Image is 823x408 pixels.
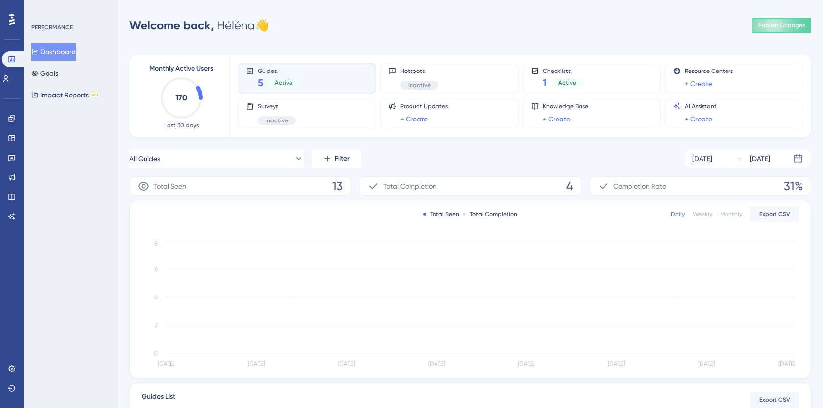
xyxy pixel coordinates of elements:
[400,113,428,125] a: + Create
[335,153,350,165] span: Filter
[332,178,343,194] span: 13
[423,210,459,218] div: Total Seen
[383,180,436,192] span: Total Completion
[400,67,438,75] span: Hotspots
[784,178,803,194] span: 31%
[693,210,712,218] div: Weekly
[428,360,445,367] tspan: [DATE]
[164,121,199,129] span: Last 30 days
[408,81,431,89] span: Inactive
[275,79,292,87] span: Active
[463,210,517,218] div: Total Completion
[759,396,790,404] span: Export CSV
[258,76,263,90] span: 5
[698,360,715,367] tspan: [DATE]
[752,18,811,33] button: Publish Changes
[258,67,300,74] span: Guides
[149,63,213,74] span: Monthly Active Users
[129,149,304,168] button: All Guides
[720,210,742,218] div: Monthly
[613,180,666,192] span: Completion Rate
[759,210,790,218] span: Export CSV
[685,67,733,75] span: Resource Centers
[685,102,717,110] span: AI Assistant
[750,392,799,408] button: Export CSV
[175,93,187,102] text: 170
[750,206,799,222] button: Export CSV
[518,360,534,367] tspan: [DATE]
[248,360,265,367] tspan: [DATE]
[400,102,448,110] span: Product Updates
[312,149,361,168] button: Filter
[685,113,712,125] a: + Create
[543,76,547,90] span: 1
[543,113,570,125] a: + Create
[129,18,269,33] div: Héléna 👋
[338,360,355,367] tspan: [DATE]
[543,102,588,110] span: Knowledge Base
[558,79,576,87] span: Active
[543,67,584,74] span: Checklists
[685,78,712,90] a: + Create
[758,22,805,29] span: Publish Changes
[750,153,770,165] div: [DATE]
[566,178,573,194] span: 4
[692,153,712,165] div: [DATE]
[671,210,685,218] div: Daily
[266,117,288,124] span: Inactive
[608,360,625,367] tspan: [DATE]
[778,360,795,367] tspan: [DATE]
[258,102,296,110] span: Surveys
